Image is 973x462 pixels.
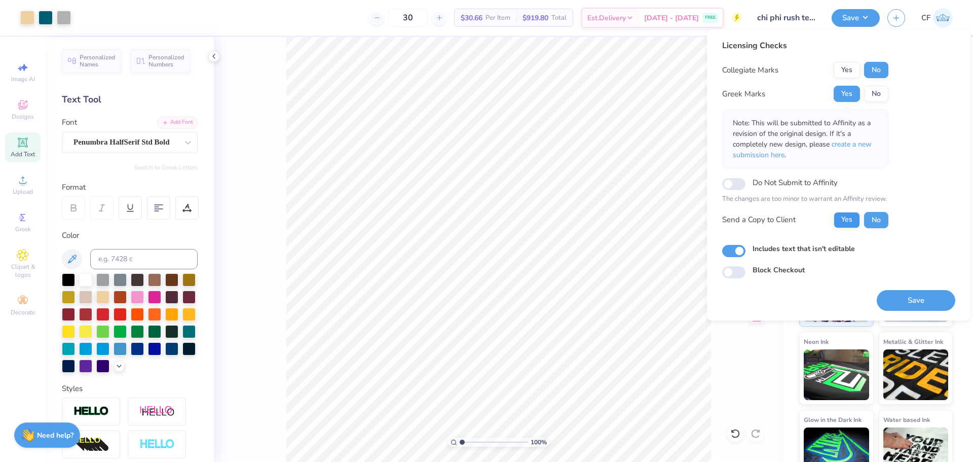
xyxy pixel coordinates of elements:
img: Shadow [139,405,175,418]
span: FREE [705,14,716,21]
button: Yes [834,212,860,228]
div: Collegiate Marks [722,64,778,76]
img: Neon Ink [804,349,869,400]
span: Est. Delivery [587,13,626,23]
input: – – [388,9,428,27]
button: No [864,86,888,102]
label: Font [62,117,77,128]
input: Untitled Design [750,8,824,28]
span: Greek [15,225,31,233]
span: Personalized Numbers [148,54,184,68]
span: Clipart & logos [5,263,41,279]
img: Stroke [73,406,109,417]
div: Format [62,182,199,193]
p: The changes are too minor to warrant an Affinity review. [722,194,888,204]
input: e.g. 7428 c [90,249,198,269]
span: Designs [12,113,34,121]
span: Water based Ink [883,414,930,425]
img: Cholo Fernandez [933,8,953,28]
div: Add Font [158,117,198,128]
p: Note: This will be submitted to Affinity as a revision of the original design. If it's a complete... [733,118,878,160]
span: Total [551,13,567,23]
button: Save [832,9,880,27]
span: CF [921,12,930,24]
img: Metallic & Glitter Ink [883,349,949,400]
div: Licensing Checks [722,40,888,52]
div: Color [62,230,198,241]
img: 3d Illusion [73,437,109,453]
button: Switch to Greek Letters [134,163,198,171]
span: Upload [13,188,33,196]
img: Negative Space [139,439,175,450]
button: No [864,212,888,228]
label: Do Not Submit to Affinity [753,176,838,189]
span: Neon Ink [804,336,829,347]
span: Decorate [11,308,35,316]
strong: Need help? [37,431,73,440]
span: Per Item [485,13,510,23]
span: [DATE] - [DATE] [644,13,699,23]
span: Metallic & Glitter Ink [883,336,943,347]
span: Add Text [11,150,35,158]
button: Save [877,290,955,311]
button: No [864,62,888,78]
div: Styles [62,383,198,395]
label: Includes text that isn't editable [753,243,855,254]
a: CF [921,8,953,28]
div: Greek Marks [722,88,765,100]
div: Text Tool [62,93,198,106]
label: Block Checkout [753,265,805,275]
button: Yes [834,62,860,78]
span: Image AI [11,75,35,83]
span: Personalized Names [80,54,116,68]
button: Yes [834,86,860,102]
span: $30.66 [461,13,482,23]
span: 100 % [531,438,547,447]
span: Glow in the Dark Ink [804,414,862,425]
span: $919.80 [522,13,548,23]
div: Send a Copy to Client [722,214,796,226]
